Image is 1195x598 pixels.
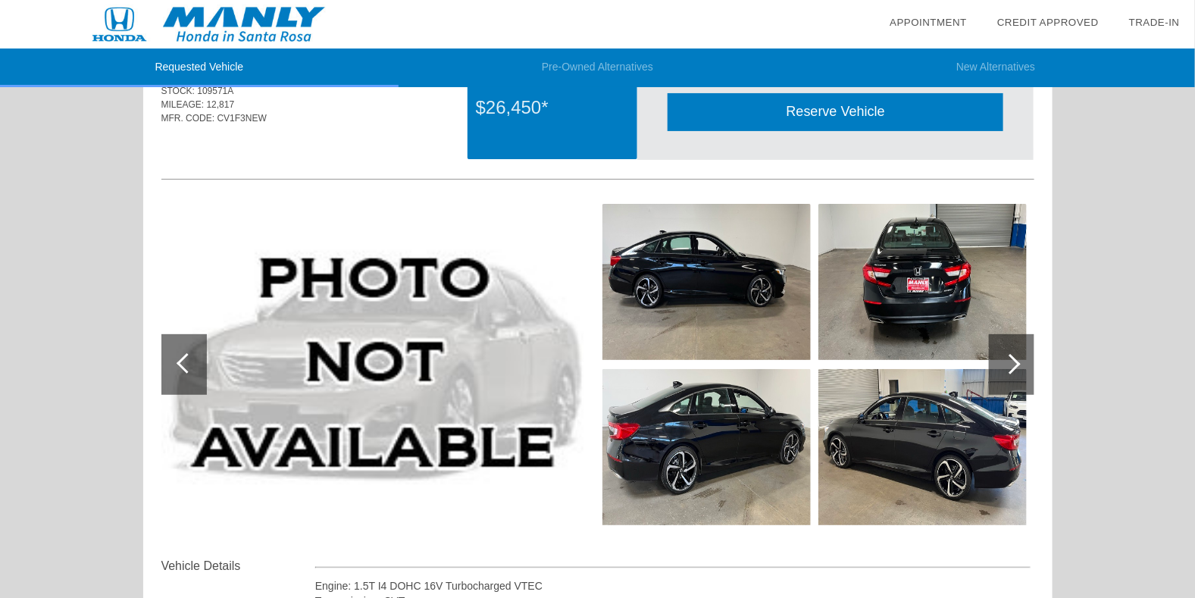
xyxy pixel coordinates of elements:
[1129,17,1180,28] a: Trade-In
[668,93,1003,130] div: Reserve Vehicle
[207,99,235,110] span: 12,817
[161,557,315,575] div: Vehicle Details
[818,204,1027,360] img: image.aspx
[602,204,811,360] img: image.aspx
[818,369,1027,525] img: image.aspx
[997,17,1099,28] a: Credit Approved
[161,134,1034,158] div: Quoted on [DATE] 10:47:31 PM
[476,88,629,127] div: $26,450*
[217,113,267,124] span: CV1F3NEW
[890,17,967,28] a: Appointment
[161,204,591,525] img: image.aspx
[399,49,797,87] li: Pre-Owned Alternatives
[161,99,205,110] span: MILEAGE:
[602,369,811,525] img: image.aspx
[796,49,1195,87] li: New Alternatives
[315,578,1031,593] div: Engine: 1.5T I4 DOHC 16V Turbocharged VTEC
[161,113,215,124] span: MFR. CODE:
